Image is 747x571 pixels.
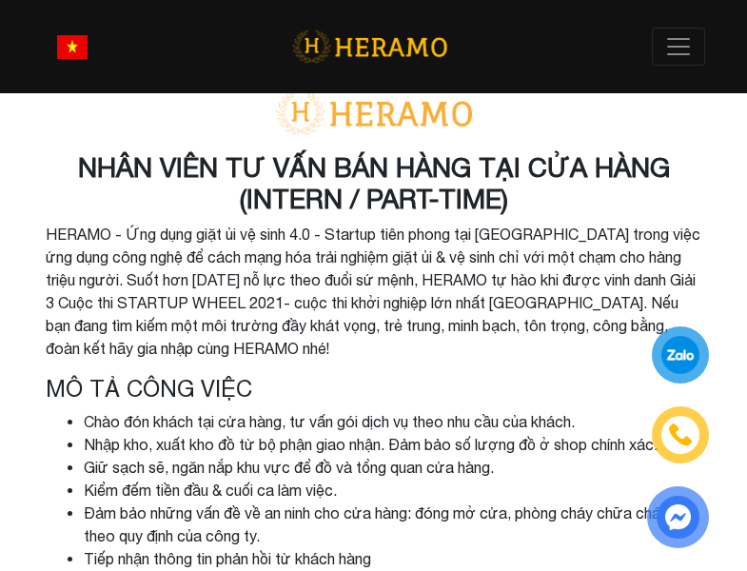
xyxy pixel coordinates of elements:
h4: Mô tả công việc [46,375,702,403]
img: phone-icon [670,424,691,445]
li: Đảm bảo những vấn đề về an ninh cho cửa hàng: đóng mở cửa, phòng cháy chữa cháy,... theo quy định... [84,502,702,547]
li: Chào đón khách tại cửa hàng, tư vấn gói dịch vụ theo nhu cầu của khách. [84,410,702,433]
li: Tiếp nhận thông tin phản hồi từ khách hàng [84,547,702,570]
h3: NHÂN VIÊN TƯ VẤN BÁN HÀNG TẠI CỬA HÀNG (INTERN / PART-TIME) [46,151,702,215]
img: logo-with-text.png [269,90,479,136]
img: logo [292,28,447,67]
li: Nhập kho, xuất kho đồ từ bộ phận giao nhận. Đảm bảo số lượng đồ ở shop chính xác. [84,433,702,456]
li: Giữ sạch sẽ, ngăn nắp khu vực để đồ và tổng quan cửa hàng. [84,456,702,479]
p: HERAMO - Ứng dụng giặt ủi vệ sinh 4.0 - Startup tiên phong tại [GEOGRAPHIC_DATA] trong việc ứng d... [46,223,702,360]
img: vn-flag.png [57,35,88,59]
li: Kiểm đếm tiền đầu & cuối ca làm việc. [84,479,702,502]
a: phone-icon [655,409,706,461]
